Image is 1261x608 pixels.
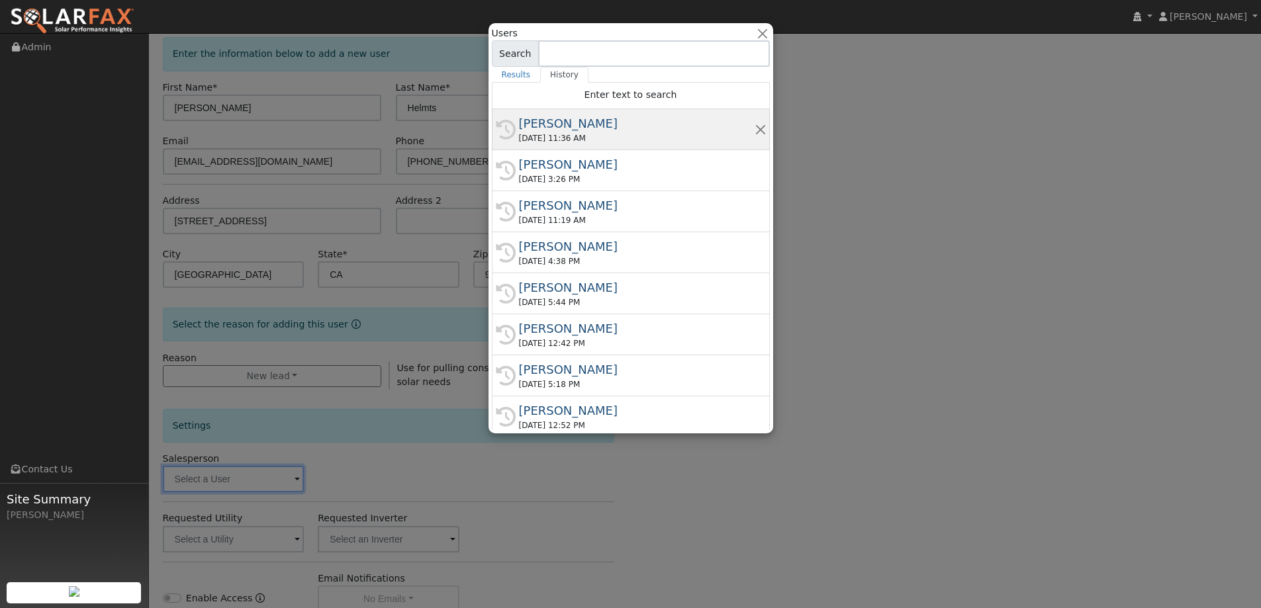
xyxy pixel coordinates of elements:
button: Remove this history [754,122,767,136]
div: [DATE] 5:44 PM [519,296,755,308]
div: [DATE] 11:19 AM [519,214,755,226]
div: [PERSON_NAME] [519,196,755,214]
div: [DATE] 11:36 AM [519,132,755,144]
a: History [540,67,588,83]
i: History [496,120,516,140]
i: History [496,243,516,263]
div: [PERSON_NAME] [519,279,755,296]
div: [DATE] 4:38 PM [519,255,755,267]
i: History [496,325,516,345]
div: [PERSON_NAME] [519,320,755,337]
i: History [496,161,516,181]
span: Enter text to search [584,89,677,100]
div: [PERSON_NAME] [7,508,142,522]
i: History [496,284,516,304]
img: SolarFax [10,7,134,35]
i: History [496,366,516,386]
div: [PERSON_NAME] [519,238,755,255]
i: History [496,407,516,427]
div: [DATE] 5:18 PM [519,378,755,390]
div: [DATE] 12:52 PM [519,419,755,431]
div: [PERSON_NAME] [519,402,755,419]
span: [PERSON_NAME] [1170,11,1247,22]
span: Site Summary [7,490,142,508]
span: Search [492,40,539,67]
span: Users [492,26,518,40]
div: [PERSON_NAME] [519,361,755,378]
img: retrieve [69,586,79,597]
a: Results [492,67,541,83]
i: History [496,202,516,222]
div: [PERSON_NAME] [519,155,755,173]
div: [DATE] 3:26 PM [519,173,755,185]
div: [DATE] 12:42 PM [519,337,755,349]
div: [PERSON_NAME] [519,114,755,132]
